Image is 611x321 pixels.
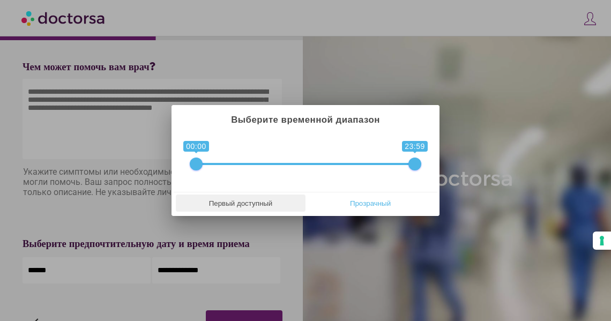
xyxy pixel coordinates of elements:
font: Прозрачный [350,199,391,207]
button: Прозрачный [305,195,435,212]
button: Первый доступный [176,195,305,212]
font: Первый доступный [209,199,273,207]
font: 23:59 [405,142,425,151]
font: 00:00 [186,142,206,151]
font: Выберите временной диапазон [231,115,380,125]
button: Ваши предпочтения в отношении согласия на технологии отслеживания [593,232,611,250]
